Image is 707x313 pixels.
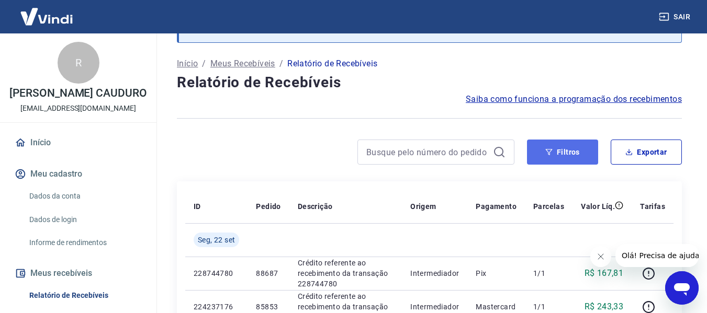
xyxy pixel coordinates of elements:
[25,186,144,207] a: Dados da conta
[657,7,694,27] button: Sair
[611,140,682,165] button: Exportar
[476,302,517,312] p: Mastercard
[177,57,198,70] a: Início
[410,201,436,212] p: Origem
[194,201,201,212] p: ID
[410,302,459,312] p: Intermediador
[6,7,88,16] span: Olá! Precisa de ajuda?
[466,93,682,106] a: Saiba como funciona a programação dos recebimentos
[298,201,333,212] p: Descrição
[665,271,699,305] iframe: Botão para abrir a janela de mensagens
[279,57,283,70] p: /
[198,235,235,245] span: Seg, 22 set
[25,285,144,306] a: Relatório de Recebíveis
[13,262,144,285] button: Meus recebíveis
[533,201,564,212] p: Parcelas
[581,201,615,212] p: Valor Líq.
[177,72,682,93] h4: Relatório de Recebíveis
[533,268,564,279] p: 1/1
[527,140,598,165] button: Filtros
[9,88,147,99] p: [PERSON_NAME] CAUDURO
[585,267,624,280] p: R$ 167,81
[210,57,275,70] a: Meus Recebíveis
[615,244,699,267] iframe: Mensagem da empresa
[533,302,564,312] p: 1/1
[194,302,239,312] p: 224237176
[202,57,206,70] p: /
[13,163,144,186] button: Meu cadastro
[476,201,517,212] p: Pagamento
[585,300,624,313] p: R$ 243,33
[410,268,459,279] p: Intermediador
[366,144,489,160] input: Busque pelo número do pedido
[298,258,394,289] p: Crédito referente ao recebimento da transação 228744780
[476,268,517,279] p: Pix
[640,201,665,212] p: Tarifas
[256,302,280,312] p: 85853
[287,57,377,70] p: Relatório de Recebíveis
[25,232,144,253] a: Informe de rendimentos
[20,103,136,114] p: [EMAIL_ADDRESS][DOMAIN_NAME]
[590,246,611,267] iframe: Fechar mensagem
[256,201,280,212] p: Pedido
[256,268,280,279] p: 88687
[58,42,99,84] div: R
[13,131,144,154] a: Início
[25,209,144,230] a: Dados de login
[194,268,239,279] p: 228744780
[13,1,81,32] img: Vindi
